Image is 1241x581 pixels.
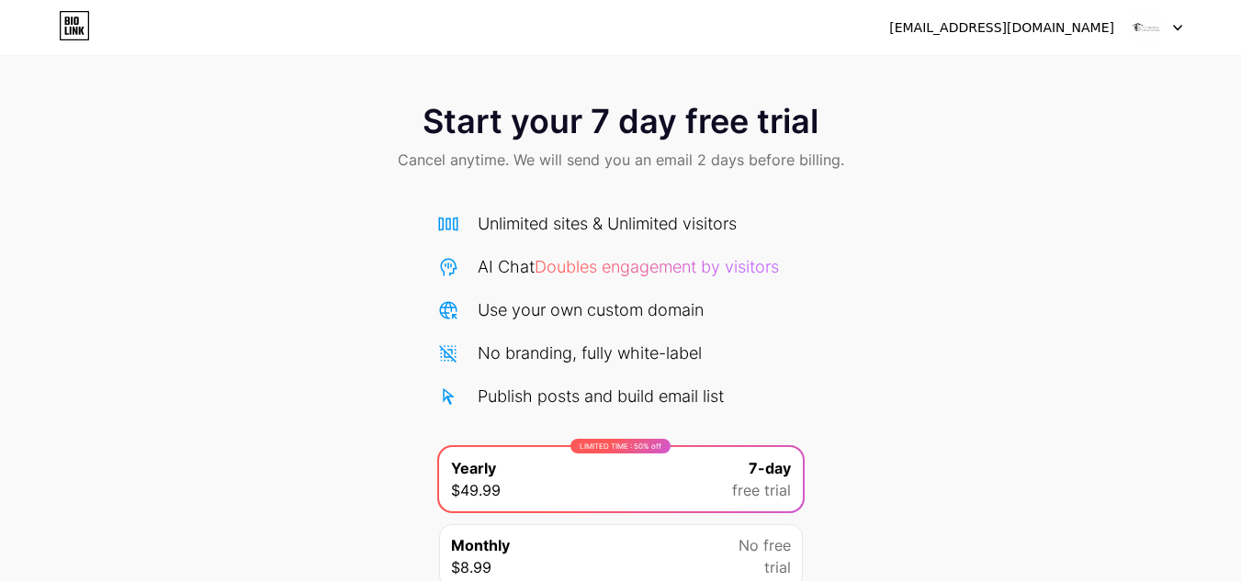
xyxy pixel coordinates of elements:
span: trial [764,556,791,578]
div: No branding, fully white-label [478,341,702,365]
span: Yearly [451,457,496,479]
span: free trial [732,479,791,501]
div: Unlimited sites & Unlimited visitors [478,211,737,236]
img: ccshutters [1128,10,1163,45]
span: No free [739,534,791,556]
span: $8.99 [451,556,491,578]
span: Doubles engagement by visitors [535,257,779,276]
div: AI Chat [478,254,779,279]
span: Start your 7 day free trial [423,103,818,140]
span: $49.99 [451,479,501,501]
div: LIMITED TIME : 50% off [570,439,671,453]
div: [EMAIL_ADDRESS][DOMAIN_NAME] [889,18,1114,38]
div: Publish posts and build email list [478,384,724,408]
span: Monthly [451,534,510,556]
span: 7-day [749,457,791,479]
div: Use your own custom domain [478,297,704,322]
span: Cancel anytime. We will send you an email 2 days before billing. [398,149,844,171]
